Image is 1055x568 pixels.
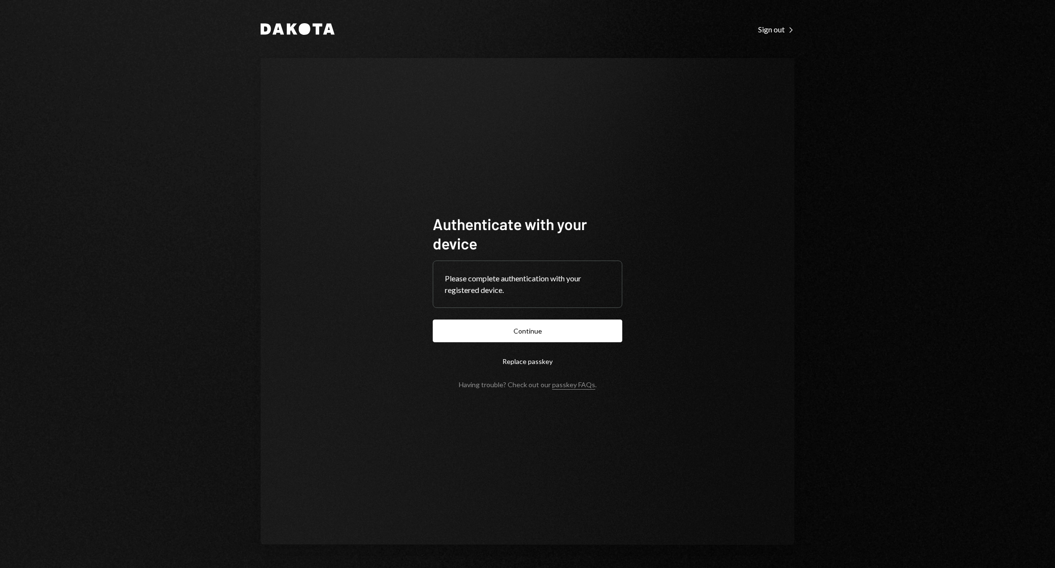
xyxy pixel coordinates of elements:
[552,380,595,390] a: passkey FAQs
[758,25,794,34] div: Sign out
[433,320,622,342] button: Continue
[433,214,622,253] h1: Authenticate with your device
[433,350,622,373] button: Replace passkey
[445,273,610,296] div: Please complete authentication with your registered device.
[758,24,794,34] a: Sign out
[459,380,597,389] div: Having trouble? Check out our .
